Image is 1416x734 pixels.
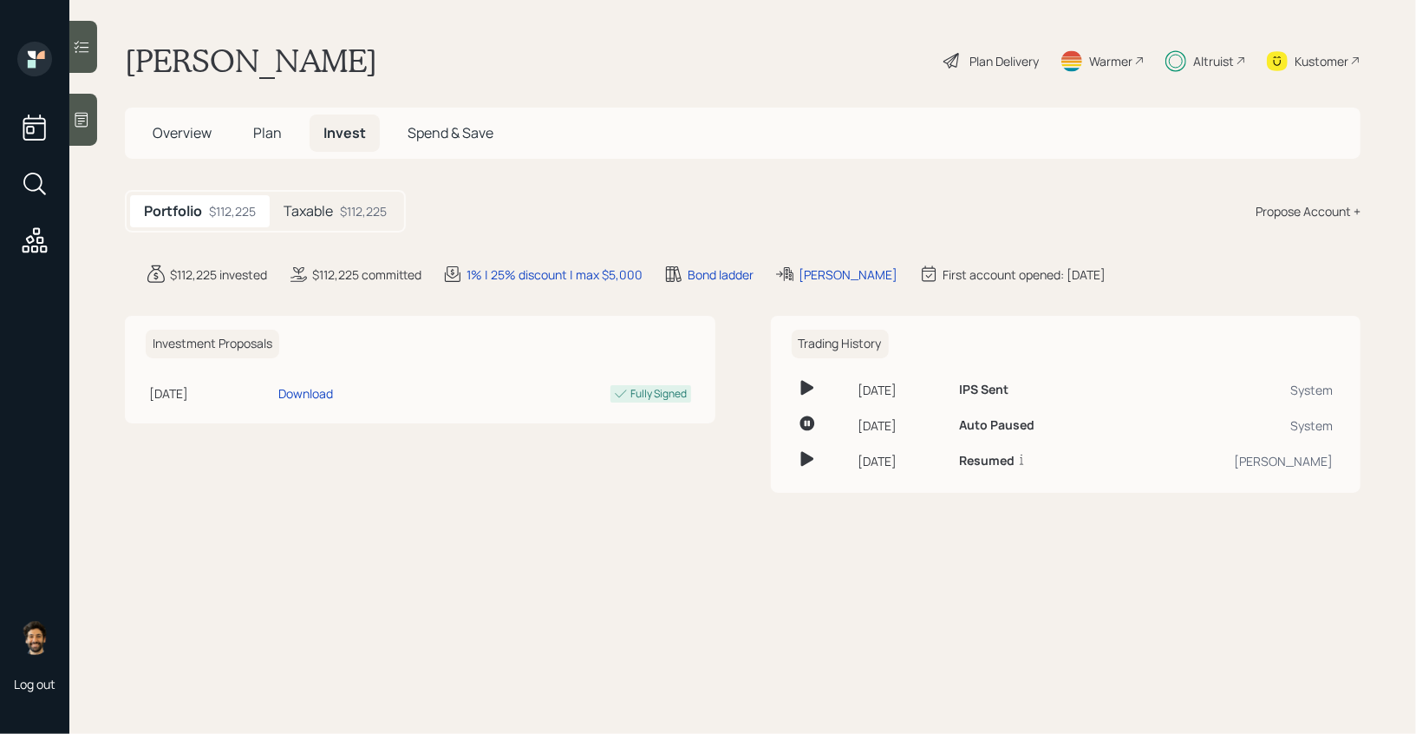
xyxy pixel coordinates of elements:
[153,123,212,142] span: Overview
[146,330,279,358] h6: Investment Proposals
[467,265,643,284] div: 1% | 25% discount | max $5,000
[792,330,889,358] h6: Trading History
[631,386,688,402] div: Fully Signed
[1131,452,1333,470] div: [PERSON_NAME]
[312,265,421,284] div: $112,225 committed
[943,265,1106,284] div: First account opened: [DATE]
[323,123,366,142] span: Invest
[125,42,377,80] h1: [PERSON_NAME]
[858,381,946,399] div: [DATE]
[858,416,946,435] div: [DATE]
[1193,52,1234,70] div: Altruist
[1131,381,1333,399] div: System
[340,202,387,220] div: $112,225
[170,265,267,284] div: $112,225 invested
[688,265,754,284] div: Bond ladder
[1089,52,1132,70] div: Warmer
[858,452,946,470] div: [DATE]
[799,265,897,284] div: [PERSON_NAME]
[1256,202,1361,220] div: Propose Account +
[278,384,333,403] div: Download
[17,620,52,655] img: eric-schwartz-headshot.png
[969,52,1039,70] div: Plan Delivery
[1295,52,1348,70] div: Kustomer
[14,676,55,692] div: Log out
[959,418,1034,433] h6: Auto Paused
[144,203,202,220] h5: Portfolio
[1131,416,1333,435] div: System
[284,203,333,220] h5: Taxable
[959,454,1015,469] h6: Resumed
[209,202,256,220] div: $112,225
[253,123,282,142] span: Plan
[959,383,1008,397] h6: IPS Sent
[149,384,271,403] div: [DATE]
[408,123,493,142] span: Spend & Save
